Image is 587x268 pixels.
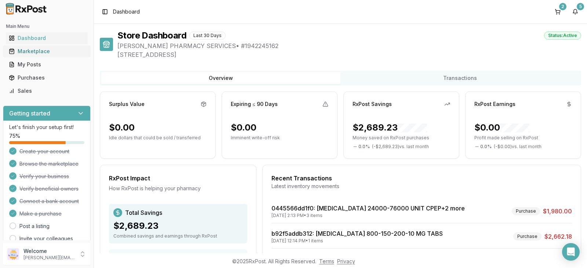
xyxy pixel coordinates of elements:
[337,258,355,264] a: Privacy
[19,160,79,168] span: Browse the marketplace
[9,61,85,68] div: My Posts
[494,144,542,150] span: ( - $0.00 ) vs. last month
[3,85,91,97] button: Sales
[3,45,91,57] button: Marketplace
[358,144,370,150] span: 0.0 %
[109,174,247,183] div: RxPost Impact
[552,6,564,18] button: 2
[372,144,429,150] span: ( - $2,689.23 ) vs. last month
[480,144,492,150] span: 0.0 %
[189,32,226,40] div: Last 30 Days
[9,74,85,81] div: Purchases
[113,220,243,232] div: $2,689.23
[6,84,88,98] a: Sales
[544,232,572,241] span: $2,662.18
[319,258,334,264] a: Terms
[117,41,581,50] span: [PERSON_NAME] PHARMACY SERVICES • # 1942245162
[271,230,443,237] a: b92f5addb312: [MEDICAL_DATA] 800-150-200-10 MG TABS
[231,100,278,108] div: Expiring ≤ 90 Days
[19,198,79,205] span: Connect a bank account
[474,100,515,108] div: RxPost Earnings
[113,8,140,15] span: Dashboard
[23,247,74,255] p: Welcome
[19,173,69,180] span: Verify your business
[353,122,427,133] div: $2,689.23
[512,207,540,215] div: Purchase
[559,3,566,10] div: 2
[9,34,85,42] div: Dashboard
[3,32,91,44] button: Dashboard
[271,205,465,212] a: 0445566dd1f0: [MEDICAL_DATA] 24000-76000 UNIT CPEP+2 more
[271,213,465,219] div: [DATE] 2:13 PM • 3 items
[23,255,74,261] p: [PERSON_NAME][EMAIL_ADDRESS][DOMAIN_NAME]
[9,124,84,131] p: Let's finish your setup first!
[271,183,572,190] div: Latest inventory movements
[6,58,88,71] a: My Posts
[117,30,186,41] h1: Store Dashboard
[125,208,162,217] span: Total Savings
[3,3,50,15] img: RxPost Logo
[6,23,88,29] h2: Main Menu
[19,148,69,155] span: Create your account
[19,185,79,192] span: Verify beneficial owners
[353,100,392,108] div: RxPost Savings
[271,238,443,244] div: [DATE] 12:14 PM • 1 items
[577,3,584,10] div: 5
[474,122,529,133] div: $0.00
[113,233,243,239] div: Combined savings and earnings through RxPost
[9,132,20,140] span: 75 %
[19,223,50,230] a: Post a listing
[7,248,19,260] img: User avatar
[271,174,572,183] div: Recent Transactions
[9,109,50,118] h3: Getting started
[474,135,572,141] p: Profit made selling on RxPost
[544,32,581,40] div: Status: Active
[19,235,73,242] a: Invite your colleagues
[231,135,328,141] p: Imminent write-off risk
[340,72,580,84] button: Transactions
[109,122,135,133] div: $0.00
[513,232,542,241] div: Purchase
[231,122,256,133] div: $0.00
[109,135,207,141] p: Idle dollars that could be sold / transferred
[6,32,88,45] a: Dashboard
[19,210,62,217] span: Make a purchase
[109,100,145,108] div: Surplus Value
[6,45,88,58] a: Marketplace
[117,50,581,59] span: [STREET_ADDRESS]
[6,71,88,84] a: Purchases
[543,207,572,216] span: $1,980.00
[113,8,140,15] nav: breadcrumb
[3,59,91,70] button: My Posts
[562,243,580,261] div: Open Intercom Messenger
[3,72,91,84] button: Purchases
[9,87,85,95] div: Sales
[109,185,247,192] div: How RxPost is helping your pharmacy
[9,48,85,55] div: Marketplace
[569,6,581,18] button: 5
[101,72,340,84] button: Overview
[353,135,450,141] p: Money saved on RxPost purchases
